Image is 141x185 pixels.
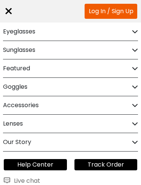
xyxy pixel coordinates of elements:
[3,78,27,96] h2: Goggles
[12,176,40,185] span: Live chat
[3,41,35,59] h2: Sunglasses
[74,159,138,170] a: Track Order
[3,115,23,133] h2: Lenses
[3,23,35,41] h2: Eyeglasses
[3,59,30,77] h2: Featured
[3,96,39,114] h2: Accessories
[3,133,31,151] h2: Our Story
[85,4,137,19] a: Log In / Sign Up
[4,159,67,170] a: Help Center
